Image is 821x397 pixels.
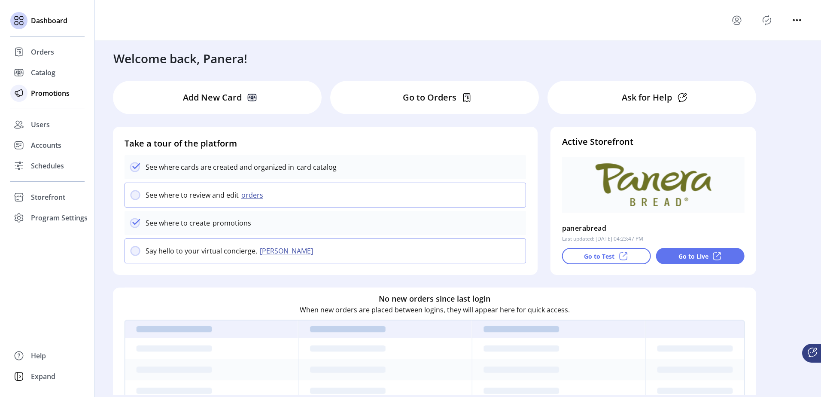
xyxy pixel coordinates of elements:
[403,91,456,104] p: Go to Orders
[562,221,606,235] p: panerabread
[760,13,774,27] button: Publisher Panel
[125,137,526,150] h4: Take a tour of the platform
[562,135,745,148] h4: Active Storefront
[584,252,614,261] p: Go to Test
[294,162,337,172] p: card catalog
[379,293,490,305] h6: No new orders since last login
[113,49,247,67] h3: Welcome back, Panera!
[31,351,46,361] span: Help
[678,252,708,261] p: Go to Live
[146,162,294,172] p: See where cards are created and organized in
[146,246,257,256] p: Say hello to your virtual concierge,
[257,246,318,256] button: [PERSON_NAME]
[239,190,268,200] button: orders
[183,91,242,104] p: Add New Card
[790,13,804,27] button: menu
[31,88,70,98] span: Promotions
[31,371,55,382] span: Expand
[622,91,672,104] p: Ask for Help
[31,192,65,202] span: Storefront
[31,213,88,223] span: Program Settings
[730,13,744,27] button: menu
[31,161,64,171] span: Schedules
[146,190,239,200] p: See where to review and edit
[31,140,61,150] span: Accounts
[31,15,67,26] span: Dashboard
[300,305,570,315] p: When new orders are placed between logins, they will appear here for quick access.
[210,218,251,228] p: promotions
[31,119,50,130] span: Users
[31,47,54,57] span: Orders
[31,67,55,78] span: Catalog
[146,218,210,228] p: See where to create
[562,235,643,243] p: Last updated: [DATE] 04:23:47 PM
